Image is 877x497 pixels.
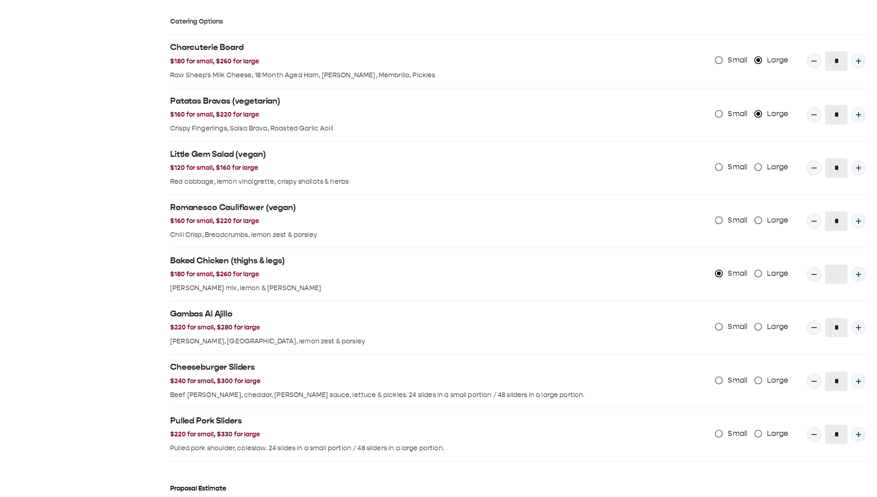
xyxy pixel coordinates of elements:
[728,428,747,439] span: Small
[170,56,632,67] h3: $180 for small, $260 for large
[767,268,788,279] span: Large
[170,309,632,320] h2: Gambas Al Ajillo
[170,362,632,373] h2: Cheeseburger Sliders
[170,17,866,27] h3: Catering Options
[170,177,632,187] p: Red cabbage, lemon vinaigrette, crispy shallots & herbs
[767,428,788,439] span: Large
[170,376,632,386] h3: $240 for small, $300 for large
[170,269,632,280] h3: $180 for small, $260 for large
[170,124,632,134] p: Crispy Fingerlings, Salsa Brava, Roasted Garlic Aoili
[170,429,632,440] h3: $220 for small, $330 for large
[170,390,632,400] p: Beef [PERSON_NAME], cheddar, [PERSON_NAME] sauce, lettuce & pickles. 24 slides in a small portion...
[170,230,632,240] p: Chili Crisp, Breadcrumbs, lemon zest & parsley
[728,55,747,66] span: Small
[807,158,866,178] div: Quantity Input
[170,484,866,494] h3: Proposal Estimate
[807,318,866,337] div: Quantity Input
[170,70,632,81] p: Raw Sheep's Milk Cheese, 18 Month Aged Ham, [PERSON_NAME], Membrillo, Pickles
[170,149,632,160] h2: Little Gem Salad (vegan)
[807,425,866,444] div: Quantity Input
[767,321,788,332] span: Large
[767,375,788,386] span: Large
[807,105,866,124] div: Quantity Input
[767,108,788,119] span: Large
[170,96,632,107] h2: Patatas Bravas (vegetarian)
[807,265,866,284] div: Quantity Input
[170,110,632,120] h3: $160 for small, $220 for large
[170,163,632,173] h3: $120 for small, $160 for large
[170,202,632,213] h2: Romanesco Cauliflower (vegan)
[807,51,866,71] div: Quantity Input
[170,283,632,293] p: [PERSON_NAME] mix, lemon & [PERSON_NAME]
[728,108,747,119] span: Small
[170,216,632,226] h3: $160 for small, $220 for large
[170,255,632,267] h2: Baked Chicken (thighs & legs)
[170,416,632,427] h2: Pulled Pork Sliders
[728,215,747,226] span: Small
[767,215,788,226] span: Large
[807,211,866,231] div: Quantity Input
[728,162,747,173] span: Small
[170,336,632,347] p: [PERSON_NAME], [GEOGRAPHIC_DATA], lemon zest & parsley
[807,372,866,391] div: Quantity Input
[728,321,747,332] span: Small
[767,55,788,66] span: Large
[170,443,632,454] p: Pulled pork shoulder, coleslaw. 24 slides in a small portion / 48 sliders in a large portion.
[728,375,747,386] span: Small
[767,162,788,173] span: Large
[170,323,632,333] h3: $220 for small, $280 for large
[170,42,632,53] h2: Charcuterie Board
[728,268,747,279] span: Small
